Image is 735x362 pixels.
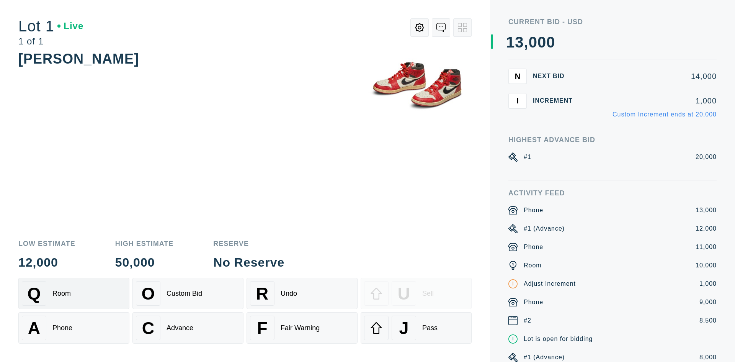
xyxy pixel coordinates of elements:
div: 0 [529,34,537,50]
div: Current Bid - USD [508,18,717,25]
span: R [256,284,268,303]
div: 1,000 [585,97,717,105]
div: Next Bid [533,73,579,79]
div: Sell [422,290,434,298]
div: 8,500 [699,316,717,325]
div: Reserve [213,240,284,247]
div: Pass [422,324,438,332]
span: I [516,96,519,105]
span: Q [28,284,41,303]
div: 8,000 [699,353,717,362]
div: , [524,34,529,188]
div: #2 [524,316,531,325]
div: Undo [281,290,297,298]
div: 0 [546,34,555,50]
button: APhone [18,312,129,344]
div: 0 [537,34,546,50]
span: J [399,318,408,338]
div: 11,000 [696,242,717,252]
div: 50,000 [115,256,174,269]
div: 1 [506,34,515,50]
div: Adjust Increment [524,279,576,288]
div: Low Estimate [18,240,75,247]
button: FFair Warning [247,312,358,344]
div: High Estimate [115,240,174,247]
div: 20,000 [696,152,717,162]
div: #1 [524,152,531,162]
button: OCustom Bid [132,278,243,309]
div: Phone [524,242,543,252]
div: 12,000 [18,256,75,269]
div: 1,000 [699,279,717,288]
div: Phone [524,206,543,215]
span: U [398,284,410,303]
span: O [142,284,155,303]
div: 12,000 [696,224,717,233]
button: RUndo [247,278,358,309]
span: N [515,72,520,80]
div: No Reserve [213,256,284,269]
div: Advance [167,324,193,332]
div: 1 of 1 [18,37,83,46]
div: Phone [52,324,72,332]
span: F [257,318,267,338]
div: Room [52,290,71,298]
div: Highest Advance Bid [508,136,717,143]
div: [PERSON_NAME] [18,51,139,67]
span: A [28,318,40,338]
div: Live [57,21,83,31]
div: 13,000 [696,206,717,215]
button: JPass [361,312,472,344]
div: Lot is open for bidding [524,334,593,344]
span: C [142,318,154,338]
div: 9,000 [699,298,717,307]
div: Room [524,261,542,270]
button: CAdvance [132,312,243,344]
div: Custom Bid [167,290,202,298]
div: #1 (Advance) [524,353,565,362]
div: Phone [524,298,543,307]
div: 14,000 [585,72,717,80]
div: Custom Increment ends at 20,000 [612,111,717,118]
div: Fair Warning [281,324,320,332]
div: 10,000 [696,261,717,270]
div: Lot 1 [18,18,83,34]
div: #1 (Advance) [524,224,565,233]
div: 3 [515,34,524,50]
div: Increment [533,98,579,104]
button: N [508,69,527,84]
div: Activity Feed [508,190,717,197]
button: I [508,93,527,108]
button: USell [361,278,472,309]
button: QRoom [18,278,129,309]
